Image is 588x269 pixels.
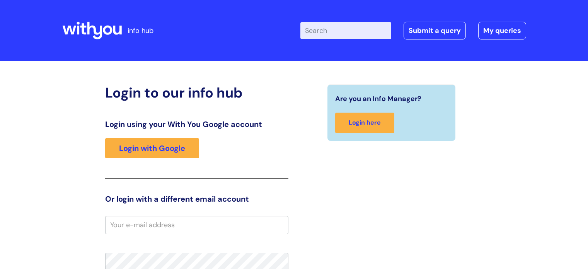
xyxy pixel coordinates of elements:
[300,22,391,39] input: Search
[105,138,199,158] a: Login with Google
[404,22,466,39] a: Submit a query
[105,120,288,129] h3: Login using your With You Google account
[335,93,421,105] span: Are you an Info Manager?
[335,113,394,133] a: Login here
[128,24,153,37] p: info hub
[105,84,288,101] h2: Login to our info hub
[478,22,526,39] a: My queries
[105,216,288,234] input: Your e-mail address
[105,194,288,204] h3: Or login with a different email account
